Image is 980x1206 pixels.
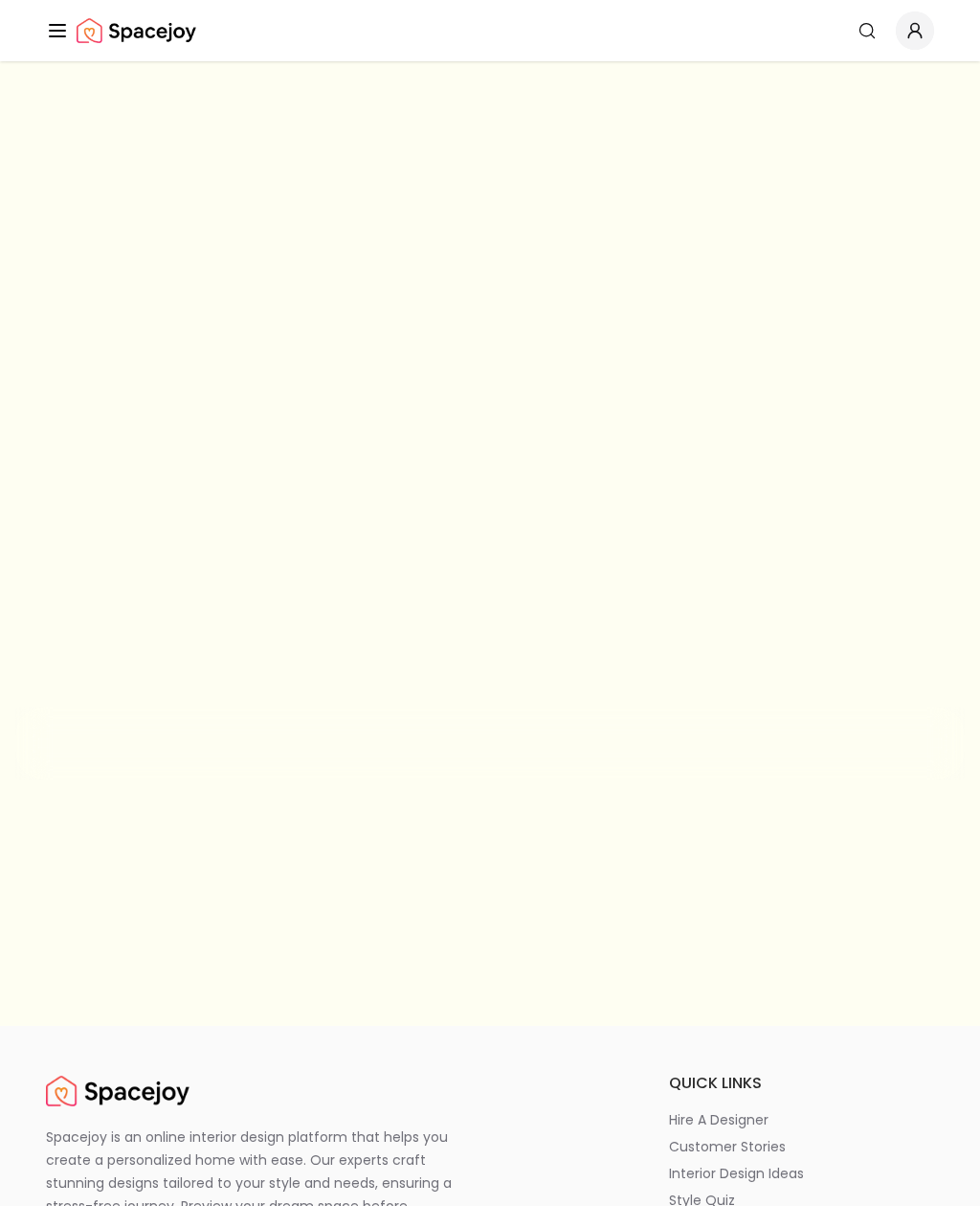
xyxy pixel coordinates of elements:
p: interior design ideas [669,1164,804,1183]
a: customer stories [669,1137,934,1156]
a: Spacejoy [46,1072,189,1110]
img: Spacejoy Logo [77,11,196,50]
a: interior design ideas [669,1164,934,1183]
p: hire a designer [669,1110,768,1129]
img: Spacejoy Logo [46,1072,189,1110]
p: customer stories [669,1137,786,1156]
h6: quick links [669,1072,934,1095]
a: hire a designer [669,1110,934,1129]
a: Spacejoy [77,11,196,50]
